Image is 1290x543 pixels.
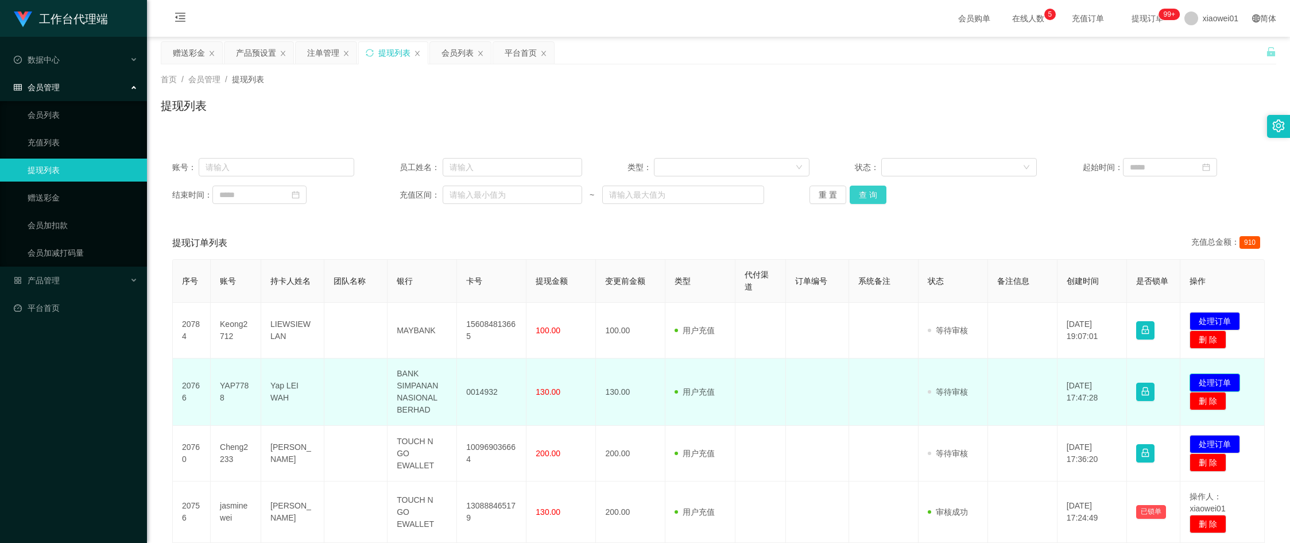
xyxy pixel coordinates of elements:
span: 会员管理 [14,83,60,92]
sup: 5 [1044,9,1056,20]
i: 图标: sync [366,49,374,57]
span: 130.00 [536,507,560,517]
button: 查 询 [850,186,886,204]
td: 20784 [173,303,211,359]
span: 会员管理 [188,75,220,84]
div: 注单管理 [307,42,339,64]
td: 130888465179 [457,482,526,543]
span: 创建时间 [1067,276,1099,286]
span: 订单编号 [795,276,827,286]
span: 首页 [161,75,177,84]
h1: 工作台代理端 [39,1,108,37]
span: 用户充值 [675,449,715,458]
button: 处理订单 [1190,435,1240,453]
button: 删 除 [1190,330,1226,349]
i: 图标: close [477,50,484,57]
span: 200.00 [536,449,560,458]
span: / [181,75,184,84]
td: YAP7788 [211,359,261,426]
img: logo.9652507e.png [14,11,32,28]
td: Yap LEI WAH [261,359,324,426]
td: [PERSON_NAME] [261,426,324,482]
i: 图标: calendar [292,191,300,199]
div: 提现列表 [378,42,410,64]
sup: 1089 [1159,9,1180,20]
span: 100.00 [536,326,560,335]
td: MAYBANK [388,303,457,359]
span: 结束时间： [172,189,212,201]
td: BANK SIMPANAN NASIONAL BERHAD [388,359,457,426]
i: 图标: appstore-o [14,276,22,284]
input: 请输入 [443,158,582,176]
a: 工作台代理端 [14,14,108,23]
i: 图标: table [14,83,22,91]
i: 图标: unlock [1266,47,1276,57]
i: 图标: close [343,50,350,57]
button: 图标: lock [1136,321,1155,340]
span: 在线人数 [1006,14,1050,22]
span: 910 [1239,236,1260,249]
span: 提现金额 [536,276,568,286]
span: 状态： [855,161,881,174]
i: 图标: close [540,50,547,57]
td: jasminewei [211,482,261,543]
span: 银行 [397,276,413,286]
td: TOUCH N GO EWALLET [388,482,457,543]
span: 产品管理 [14,276,60,285]
i: 图标: close [208,50,215,57]
span: 提现订单列表 [172,236,227,250]
button: 处理订单 [1190,312,1240,330]
span: 充值区间： [400,189,443,201]
span: 账号 [220,276,236,286]
span: 用户充值 [675,507,715,517]
span: 数据中心 [14,55,60,64]
td: 0014932 [457,359,526,426]
button: 删 除 [1190,392,1226,410]
td: Keong2712 [211,303,261,359]
span: 状态 [928,276,944,286]
a: 充值列表 [28,131,138,154]
i: 图标: check-circle-o [14,56,22,64]
p: 5 [1048,9,1052,20]
span: 等待审核 [928,449,968,458]
i: 图标: close [280,50,286,57]
a: 会员加扣款 [28,214,138,237]
div: 赠送彩金 [173,42,205,64]
span: 等待审核 [928,387,968,396]
td: [PERSON_NAME] [261,482,324,543]
button: 处理订单 [1190,373,1240,392]
span: 130.00 [536,387,560,396]
td: 200.00 [596,426,665,482]
button: 重 置 [809,186,846,204]
button: 图标: lock [1136,383,1155,401]
input: 请输入最小值为 [443,186,582,204]
td: 200.00 [596,482,665,543]
button: 删 除 [1190,453,1226,472]
span: 序号 [182,276,198,286]
span: 类型： [627,161,654,174]
td: TOUCH N GO EWALLET [388,426,457,482]
td: LIEW​SIEW​LAN​ [261,303,324,359]
i: 图标: global [1252,14,1260,22]
span: / [225,75,227,84]
h1: 提现列表 [161,97,207,114]
div: 充值总金额： [1191,236,1265,250]
span: 起始时间： [1083,161,1123,174]
i: 图标: calendar [1202,163,1210,171]
input: 请输入最大值为 [602,186,764,204]
td: 130.00 [596,359,665,426]
span: 代付渠道 [745,270,769,291]
td: 100.00 [596,303,665,359]
span: 持卡人姓名 [270,276,311,286]
button: 图标: lock [1136,444,1155,463]
span: 员工姓名： [400,161,443,174]
span: 变更前金额 [605,276,645,286]
td: [DATE] 19:07:01 [1057,303,1127,359]
i: 图标: down [796,164,803,172]
span: 提现订单 [1126,14,1169,22]
i: 图标: close [414,50,421,57]
span: 类型 [675,276,691,286]
td: 20766 [173,359,211,426]
span: 团队名称 [334,276,366,286]
button: 删 除 [1190,515,1226,533]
